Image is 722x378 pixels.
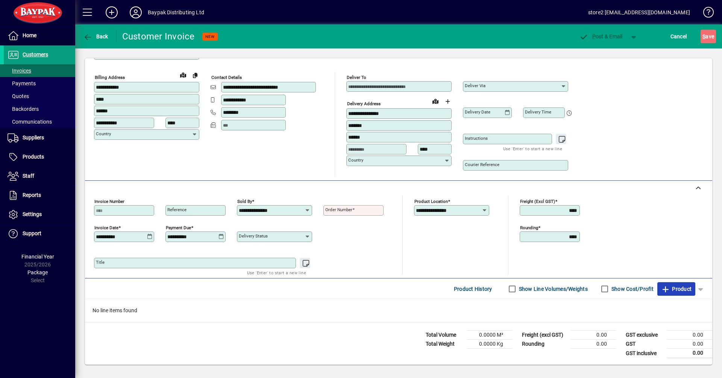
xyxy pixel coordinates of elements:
label: Show Line Volumes/Weights [517,285,588,293]
div: store2 [EMAIL_ADDRESS][DOMAIN_NAME] [588,6,690,18]
button: Cancel [669,30,689,43]
a: Knowledge Base [698,2,713,26]
a: Reports [4,186,75,205]
td: GST exclusive [622,331,667,340]
a: Products [4,148,75,166]
a: Settings [4,205,75,224]
mat-label: Product location [414,199,448,204]
td: Total Volume [422,331,467,340]
a: View on map [429,95,441,107]
mat-label: Title [96,260,105,265]
div: No line items found [85,299,712,322]
td: 0.0000 M³ [467,331,512,340]
button: Back [81,30,110,43]
span: Invoices [8,68,31,74]
label: Show Cost/Profit [610,285,654,293]
mat-label: Delivery status [239,233,268,239]
span: Reports [23,192,41,198]
div: Baypak Distributing Ltd [148,6,204,18]
app-page-header-button: Back [75,30,117,43]
mat-label: Sold by [237,199,252,204]
button: Copy to Delivery address [189,69,201,81]
span: Support [23,230,41,236]
td: GST inclusive [622,349,667,358]
mat-hint: Use 'Enter' to start a new line [503,144,562,153]
button: Add [100,6,124,19]
span: Staff [23,173,34,179]
td: Total Weight [422,340,467,349]
td: 0.00 [667,340,712,349]
td: 0.00 [667,349,712,358]
a: Payments [4,77,75,90]
mat-label: Invoice number [94,199,124,204]
td: 0.00 [571,340,616,349]
a: Home [4,26,75,45]
span: Customers [23,51,48,57]
button: Profile [124,6,148,19]
button: Product [657,282,695,296]
span: Cancel [670,30,687,42]
a: Staff [4,167,75,186]
button: Choose address [441,95,454,107]
a: Quotes [4,90,75,103]
mat-label: Delivery date [465,109,490,115]
td: 0.0000 Kg [467,340,512,349]
span: Suppliers [23,135,44,141]
mat-label: Deliver To [347,75,366,80]
mat-hint: Use 'Enter' to start a new line [247,268,306,277]
span: NEW [205,34,215,39]
span: Product [661,283,692,295]
span: Home [23,32,36,38]
td: 0.00 [667,331,712,340]
span: Financial Year [21,254,54,260]
td: Freight (excl GST) [518,331,571,340]
span: Settings [23,211,42,217]
mat-label: Country [96,131,111,136]
mat-label: Payment due [166,225,191,230]
a: Communications [4,115,75,128]
mat-label: Country [348,157,363,163]
td: 0.00 [571,331,616,340]
a: Invoices [4,64,75,77]
a: Backorders [4,103,75,115]
mat-label: Invoice date [94,225,118,230]
div: Customer Invoice [122,30,195,42]
mat-label: Instructions [465,136,488,141]
span: Backorders [8,106,39,112]
mat-label: Courier Reference [465,162,499,167]
mat-label: Deliver via [465,83,485,88]
a: Support [4,224,75,243]
span: P [592,33,596,39]
span: ost & Email [579,33,623,39]
mat-label: Reference [167,207,187,212]
button: Save [701,30,716,43]
mat-label: Freight (excl GST) [520,199,555,204]
span: Package [27,269,48,275]
span: Quotes [8,93,29,99]
mat-label: Delivery time [525,109,551,115]
span: Product History [454,283,492,295]
mat-label: Rounding [520,225,538,230]
span: ave [702,30,714,42]
a: View on map [177,69,189,81]
mat-label: Order number [325,207,352,212]
td: Rounding [518,340,571,349]
td: GST [622,340,667,349]
a: Suppliers [4,129,75,147]
span: Products [23,154,44,160]
span: Payments [8,80,36,86]
span: Communications [8,119,52,125]
button: Product History [451,282,495,296]
span: S [702,33,705,39]
span: Back [83,33,108,39]
button: Post & Email [575,30,626,43]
